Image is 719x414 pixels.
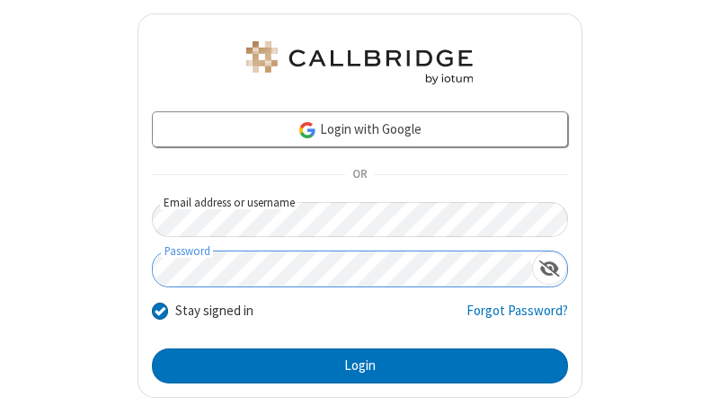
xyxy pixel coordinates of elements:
[297,120,317,140] img: google-icon.png
[153,251,532,286] input: Password
[674,367,706,401] iframe: Chat
[152,202,568,237] input: Email address or username
[466,301,568,335] a: Forgot Password?
[243,41,476,84] img: Astra
[345,163,374,188] span: OR
[152,111,568,147] a: Login with Google
[532,251,567,285] div: Show password
[152,348,568,384] button: Login
[175,301,253,322] label: Stay signed in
